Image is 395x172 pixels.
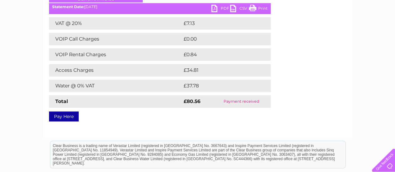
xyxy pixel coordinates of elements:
[301,27,314,31] a: Energy
[182,80,258,92] td: £37.78
[49,17,182,30] td: VAT @ 20%
[14,16,46,35] img: logo.png
[277,3,320,11] a: 0333 014 3131
[49,5,271,9] div: [DATE]
[374,27,389,31] a: Log out
[230,5,249,14] a: CSV
[50,3,345,30] div: Clear Business is a trading name of Verastar Limited (registered in [GEOGRAPHIC_DATA] No. 3667643...
[353,27,369,31] a: Contact
[49,111,79,121] a: Pay Here
[211,5,230,14] a: PDF
[249,5,268,14] a: Print
[182,64,258,76] td: £34.81
[55,98,68,104] strong: Total
[182,48,256,61] td: £0.84
[184,98,200,104] strong: £80.56
[318,27,337,31] a: Telecoms
[52,4,84,9] b: Statement Date:
[49,64,182,76] td: Access Charges
[49,33,182,45] td: VOIP Call Charges
[49,48,182,61] td: VOIP Rental Charges
[341,27,350,31] a: Blog
[49,80,182,92] td: Water @ 0% VAT
[212,95,270,108] td: Payment received
[285,27,297,31] a: Water
[182,33,256,45] td: £0.00
[182,17,255,30] td: £7.13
